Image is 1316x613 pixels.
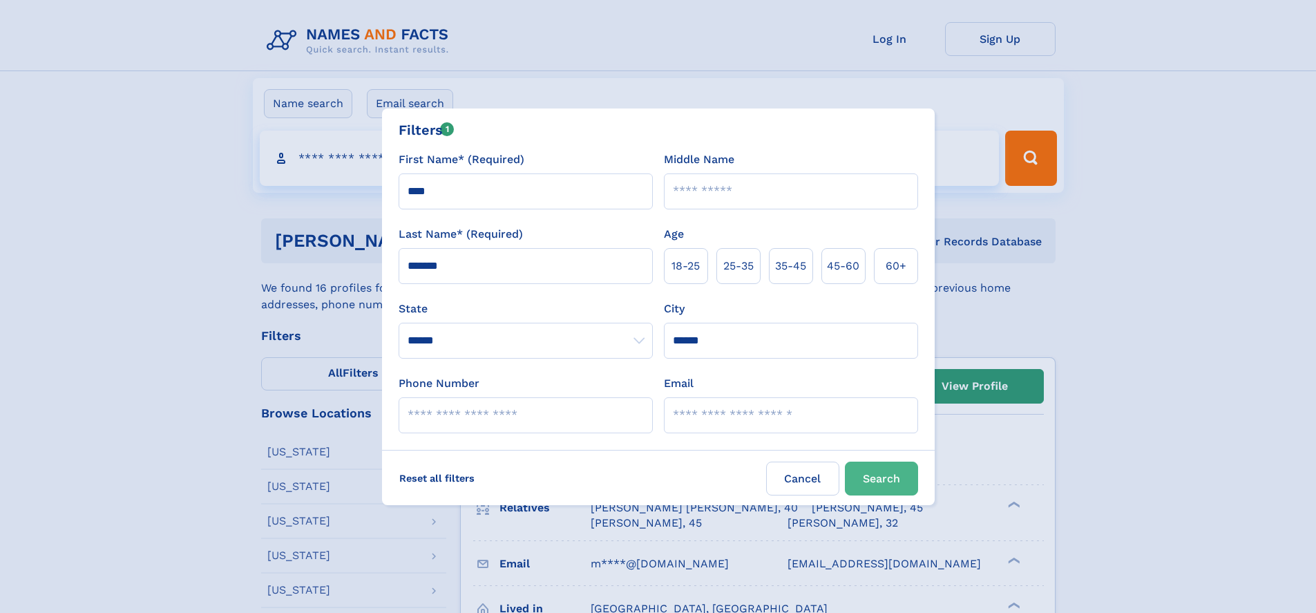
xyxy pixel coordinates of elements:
label: Last Name* (Required) [399,226,523,243]
span: 45‑60 [827,258,859,274]
label: Email [664,375,694,392]
div: Filters [399,120,455,140]
label: Middle Name [664,151,734,168]
span: 60+ [886,258,906,274]
span: 18‑25 [671,258,700,274]
label: Cancel [766,462,839,496]
label: Reset all filters [390,462,484,495]
label: City [664,301,685,317]
button: Search [845,462,918,496]
label: First Name* (Required) [399,151,524,168]
label: State [399,301,653,317]
label: Age [664,226,684,243]
span: 25‑35 [723,258,754,274]
label: Phone Number [399,375,479,392]
span: 35‑45 [775,258,806,274]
